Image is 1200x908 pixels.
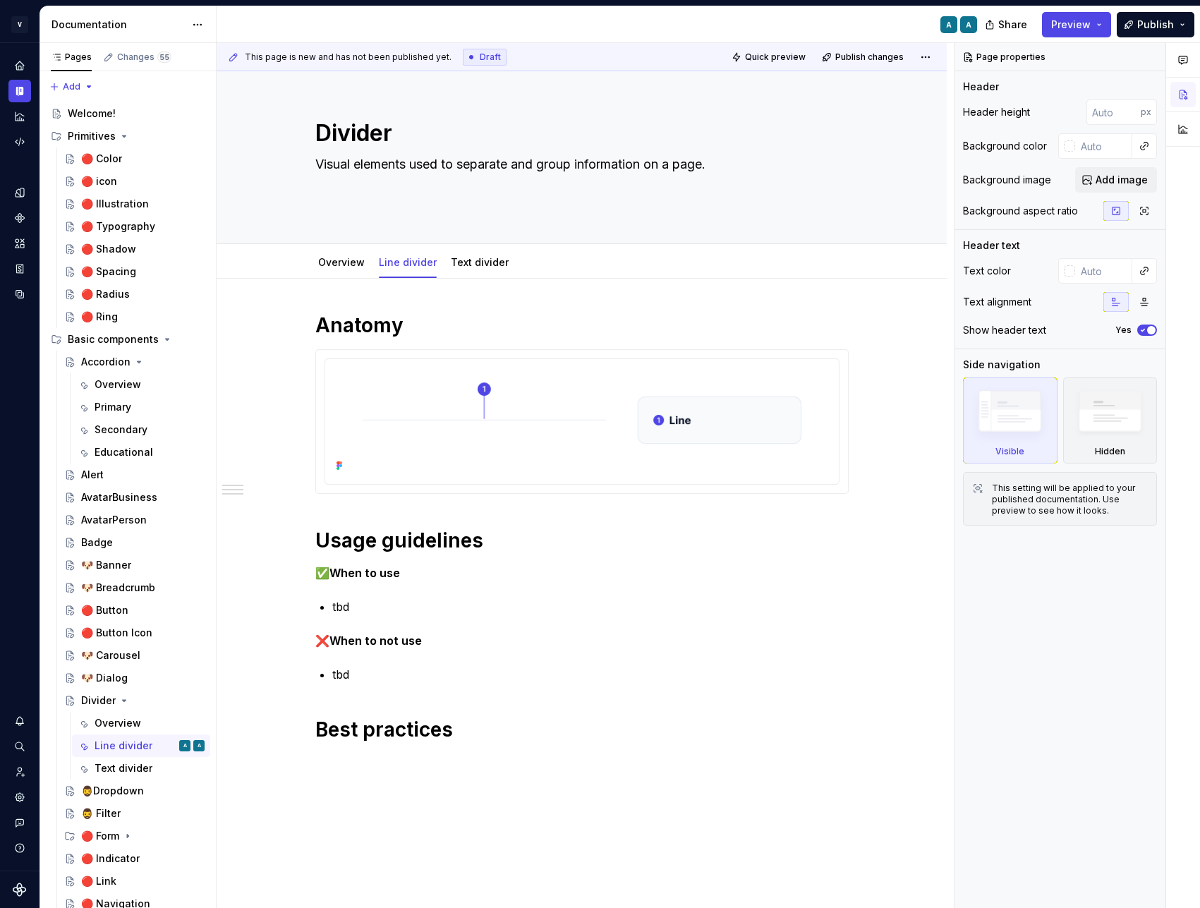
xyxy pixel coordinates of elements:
div: This setting will be applied to your published documentation. Use preview to see how it looks. [992,483,1148,516]
button: V [3,9,37,40]
a: Line dividerAA [72,734,210,757]
div: A [966,19,971,30]
a: 🐶 Banner [59,554,210,576]
a: 🔴 Indicator [59,847,210,870]
a: Line divider [379,256,437,268]
div: Notifications [8,710,31,732]
input: Auto [1075,133,1132,159]
div: 🔴 Typography [81,219,155,234]
a: Code automation [8,131,31,153]
span: Add [63,81,80,92]
div: Header text [963,238,1020,253]
a: Overview [72,712,210,734]
div: Invite team [8,761,31,783]
a: Secondary [72,418,210,441]
a: Analytics [8,105,31,128]
div: Documentation [51,18,185,32]
div: Hidden [1095,446,1125,457]
button: Search ⌘K [8,735,31,758]
div: 🐶 Dialog [81,671,128,685]
div: Background color [963,139,1047,153]
a: Assets [8,232,31,255]
div: 🔴 Ring [81,310,118,324]
div: 🔴 Button Icon [81,626,152,640]
div: A [946,19,952,30]
div: 🔴 Shadow [81,242,136,256]
a: 🐶 Breadcrumb [59,576,210,599]
a: 🔴 Shadow [59,238,210,260]
div: Side navigation [963,358,1041,372]
div: A [198,739,201,753]
span: Share [998,18,1027,32]
div: Divider [81,694,116,708]
a: Home [8,54,31,77]
a: Primary [72,396,210,418]
span: Add image [1096,173,1148,187]
div: 🔴 Spacing [81,265,136,279]
a: Components [8,207,31,229]
textarea: Divider [313,116,846,150]
div: Alert [81,468,104,482]
a: Alert [59,464,210,486]
span: Quick preview [745,52,806,63]
a: 🔴 Link [59,870,210,892]
div: 🐶 Carousel [81,648,140,662]
div: Primitives [68,129,116,143]
a: Design tokens [8,181,31,204]
div: Accordion [81,355,131,369]
div: 🔴 Button [81,603,128,617]
div: Overview [95,377,141,392]
div: Basic components [45,328,210,351]
div: Line divider [95,739,152,753]
a: AvatarPerson [59,509,210,531]
a: Text divider [451,256,509,268]
a: Educational [72,441,210,464]
a: 🔴 Button [59,599,210,622]
p: tbd [332,666,849,683]
div: Pages [51,52,92,63]
a: Storybook stories [8,258,31,280]
div: Text divider [445,247,514,277]
span: Publish [1137,18,1174,32]
div: Background aspect ratio [963,204,1078,218]
div: Visible [995,446,1024,457]
a: Text divider [72,757,210,780]
a: Accordion [59,351,210,373]
div: V [11,16,28,33]
div: Text alignment [963,295,1031,309]
div: Visible [963,377,1057,464]
p: px [1141,107,1151,118]
button: Add [45,77,98,97]
div: Text divider [95,761,152,775]
a: 🔴 Typography [59,215,210,238]
a: Settings [8,786,31,809]
p: ✅ [315,564,849,581]
div: 🔴 Radius [81,287,130,301]
div: Overview [95,716,141,730]
a: 🔴 icon [59,170,210,193]
span: Preview [1051,18,1091,32]
div: 🧔‍♂️Dropdown [81,784,144,798]
div: 🔴 Form [81,829,119,843]
a: 🧔‍♂️ Filter [59,802,210,825]
svg: Supernova Logo [13,883,27,897]
p: tbd [332,598,849,615]
div: 🔴 Form [59,825,210,847]
a: 🔴 Illustration [59,193,210,215]
div: 🔴 Link [81,874,116,888]
button: Add image [1075,167,1157,193]
button: Contact support [8,811,31,834]
a: Documentation [8,80,31,102]
a: 🔴 Button Icon [59,622,210,644]
div: Secondary [95,423,147,437]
